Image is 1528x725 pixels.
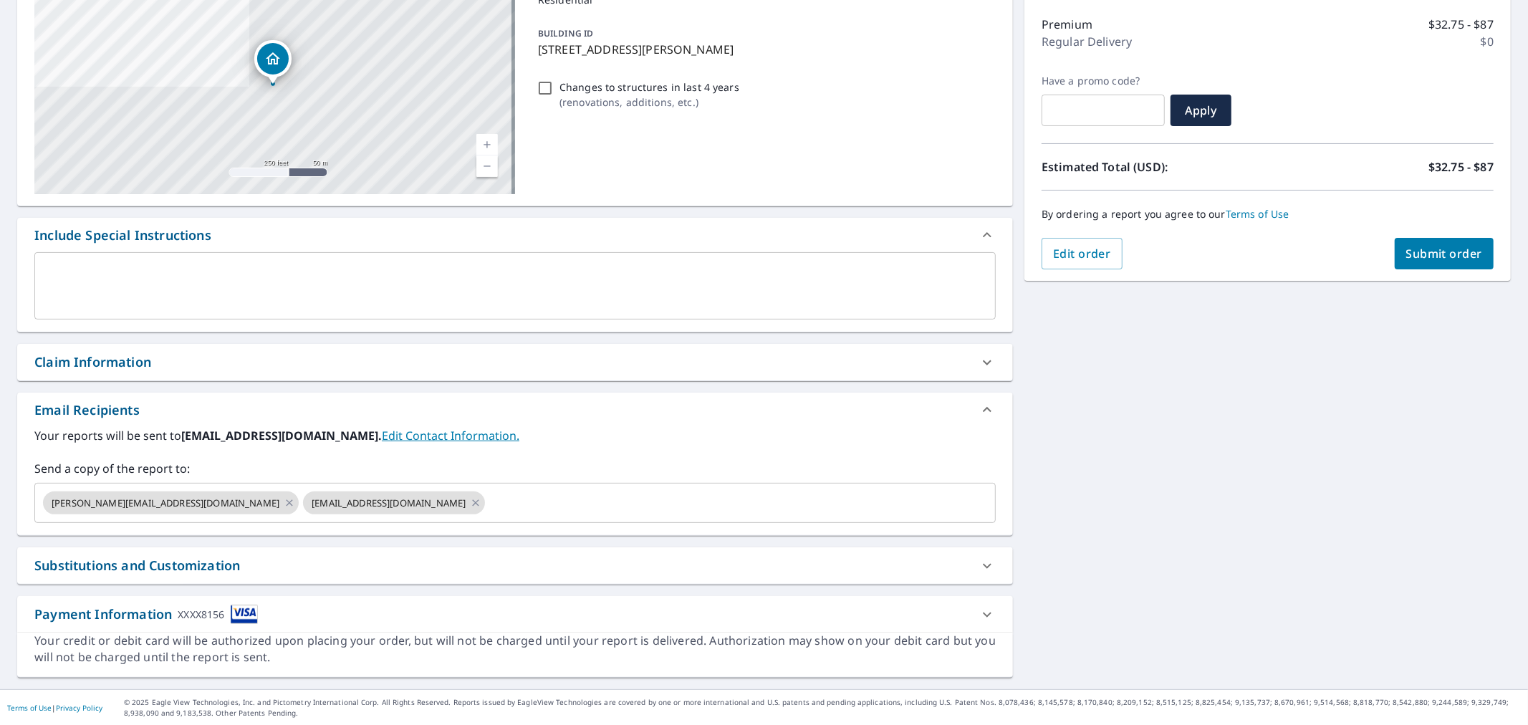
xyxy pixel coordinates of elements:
span: [EMAIL_ADDRESS][DOMAIN_NAME] [303,496,474,510]
div: Dropped pin, building 1, Residential property, 745 Fourness Dr West Sacramento, CA 95605 [254,40,292,85]
p: $32.75 - $87 [1428,158,1494,176]
p: BUILDING ID [538,27,593,39]
div: Your credit or debit card will be authorized upon placing your order, but will not be charged unt... [34,633,996,666]
p: $0 [1481,33,1494,50]
div: Payment InformationXXXX8156cardImage [17,596,1013,633]
p: Regular Delivery [1042,33,1132,50]
a: Terms of Use [7,703,52,713]
button: Apply [1171,95,1231,126]
div: Substitutions and Customization [34,556,240,575]
label: Your reports will be sent to [34,427,996,444]
div: Claim Information [34,352,151,372]
div: Claim Information [17,344,1013,380]
p: [STREET_ADDRESS][PERSON_NAME] [538,41,990,58]
p: Estimated Total (USD): [1042,158,1268,176]
p: By ordering a report you agree to our [1042,208,1494,221]
p: © 2025 Eagle View Technologies, Inc. and Pictometry International Corp. All Rights Reserved. Repo... [124,697,1521,719]
p: Changes to structures in last 4 years [559,80,739,95]
a: Current Level 17, Zoom Out [476,155,498,177]
img: cardImage [231,605,258,624]
button: Edit order [1042,238,1123,269]
p: $32.75 - $87 [1428,16,1494,33]
div: [EMAIL_ADDRESS][DOMAIN_NAME] [303,491,485,514]
span: Apply [1182,102,1220,118]
div: Email Recipients [34,400,140,420]
div: Include Special Instructions [17,218,1013,252]
div: Payment Information [34,605,258,624]
a: Terms of Use [1226,207,1289,221]
div: [PERSON_NAME][EMAIL_ADDRESS][DOMAIN_NAME] [43,491,299,514]
label: Have a promo code? [1042,75,1165,87]
div: Substitutions and Customization [17,547,1013,584]
p: | [7,704,102,712]
p: Premium [1042,16,1092,33]
b: [EMAIL_ADDRESS][DOMAIN_NAME]. [181,428,382,443]
a: Current Level 17, Zoom In [476,134,498,155]
div: Include Special Instructions [34,226,211,245]
a: Privacy Policy [56,703,102,713]
span: Submit order [1406,246,1483,261]
button: Submit order [1395,238,1494,269]
span: Edit order [1053,246,1111,261]
span: [PERSON_NAME][EMAIL_ADDRESS][DOMAIN_NAME] [43,496,288,510]
div: Email Recipients [17,393,1013,427]
label: Send a copy of the report to: [34,460,996,477]
a: EditContactInfo [382,428,519,443]
p: ( renovations, additions, etc. ) [559,95,739,110]
div: XXXX8156 [178,605,224,624]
